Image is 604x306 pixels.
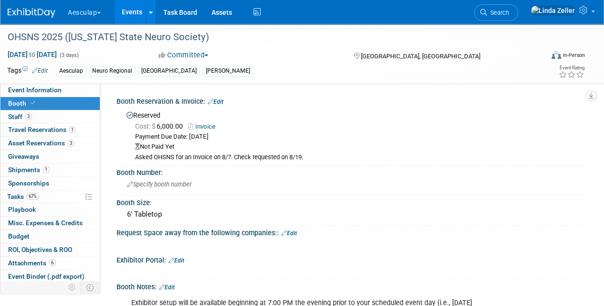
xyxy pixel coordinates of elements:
[0,137,100,150] a: Asset Reservations3
[8,259,56,267] span: Attachments
[117,94,585,107] div: Booth Reservation & Invoice:
[0,84,100,97] a: Event Information
[117,196,585,208] div: Booth Size:
[59,52,79,58] span: (3 days)
[0,257,100,270] a: Attachments6
[203,66,253,76] div: [PERSON_NAME]
[8,219,83,227] span: Misc. Expenses & Credits
[8,166,50,174] span: Shipments
[0,97,100,110] a: Booth
[67,140,74,147] span: 3
[8,246,72,253] span: ROI, Objectives & ROO
[8,126,76,133] span: Travel Reservations
[155,50,212,60] button: Committed
[281,230,297,237] a: Edit
[127,181,191,188] span: Specify booth number
[0,190,100,203] a: Tasks67%
[7,50,57,59] span: [DATE] [DATE]
[69,126,76,133] span: 1
[25,113,32,120] span: 3
[0,177,100,190] a: Sponsorships
[135,153,578,162] div: Asked OHSNS for an Invoice on 8/7. Check requested on 8/19.
[124,108,578,162] div: Reserved
[474,4,518,21] a: Search
[169,257,184,264] a: Edit
[135,132,578,142] div: Payment Due Date: [DATE]
[0,203,100,216] a: Playbook
[8,232,30,240] span: Budget
[562,52,585,59] div: In-Person
[0,217,100,229] a: Misc. Expenses & Credits
[551,51,561,59] img: Format-Inperson.png
[32,67,48,74] a: Edit
[8,8,55,18] img: ExhibitDay
[8,99,37,107] span: Booth
[0,230,100,243] a: Budget
[8,153,39,160] span: Giveaways
[117,280,585,292] div: Booth Notes:
[42,166,50,173] span: 1
[159,284,175,291] a: Edit
[89,66,135,76] div: Neuro Regional
[26,193,39,200] span: 67%
[117,253,585,265] div: Exhibitor Portal:
[7,193,39,200] span: Tasks
[135,142,578,152] div: Not Paid Yet
[4,29,536,46] div: OHSNS 2025 ([US_STATE] State Neuro Society)
[8,273,85,280] span: Event Binder (.pdf export)
[188,123,220,130] a: Invoice
[28,51,37,58] span: to
[0,270,100,283] a: Event Binder (.pdf export)
[81,281,100,294] td: Toggle Event Tabs
[360,53,480,60] span: [GEOGRAPHIC_DATA], [GEOGRAPHIC_DATA]
[117,165,585,177] div: Booth Number:
[500,50,585,64] div: Event Format
[135,122,157,130] span: Cost: $
[31,100,35,106] i: Booth reservation complete
[8,139,74,147] span: Asset Reservations
[559,66,584,70] div: Event Rating
[530,5,575,16] img: Linda Zeller
[135,122,187,130] span: 6,000.00
[64,281,81,294] td: Personalize Event Tab Strip
[8,206,36,213] span: Playbook
[0,243,100,256] a: ROI, Objectives & ROO
[138,66,200,76] div: [GEOGRAPHIC_DATA]
[7,66,48,76] td: Tags
[56,66,86,76] div: Aesculap
[117,226,585,238] div: Request Space away from the following companies::
[8,86,62,94] span: Event Information
[49,259,56,266] span: 6
[0,150,100,163] a: Giveaways
[124,207,578,222] div: 6' Tabletop
[0,110,100,123] a: Staff3
[8,179,49,187] span: Sponsorships
[0,164,100,176] a: Shipments1
[487,9,509,16] span: Search
[0,123,100,136] a: Travel Reservations1
[8,113,32,120] span: Staff
[208,98,223,105] a: Edit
